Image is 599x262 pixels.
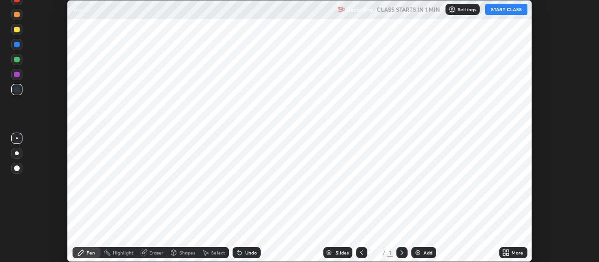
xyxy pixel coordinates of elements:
img: recording.375f2c34.svg [337,6,345,13]
p: Recording [347,6,373,13]
div: Shapes [179,250,195,255]
div: Select [211,250,225,255]
div: 1 [387,248,393,257]
p: Settings [458,7,476,12]
div: Slides [336,250,349,255]
div: 1 [371,250,380,255]
div: Highlight [113,250,133,255]
div: Add [424,250,432,255]
p: Waves [73,6,89,13]
div: / [382,250,385,255]
div: More [511,250,523,255]
img: class-settings-icons [448,6,456,13]
div: Undo [245,250,257,255]
img: add-slide-button [414,249,422,256]
div: Pen [87,250,95,255]
h5: CLASS STARTS IN 1 MIN [377,5,440,14]
div: Eraser [149,250,163,255]
button: START CLASS [485,4,527,15]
